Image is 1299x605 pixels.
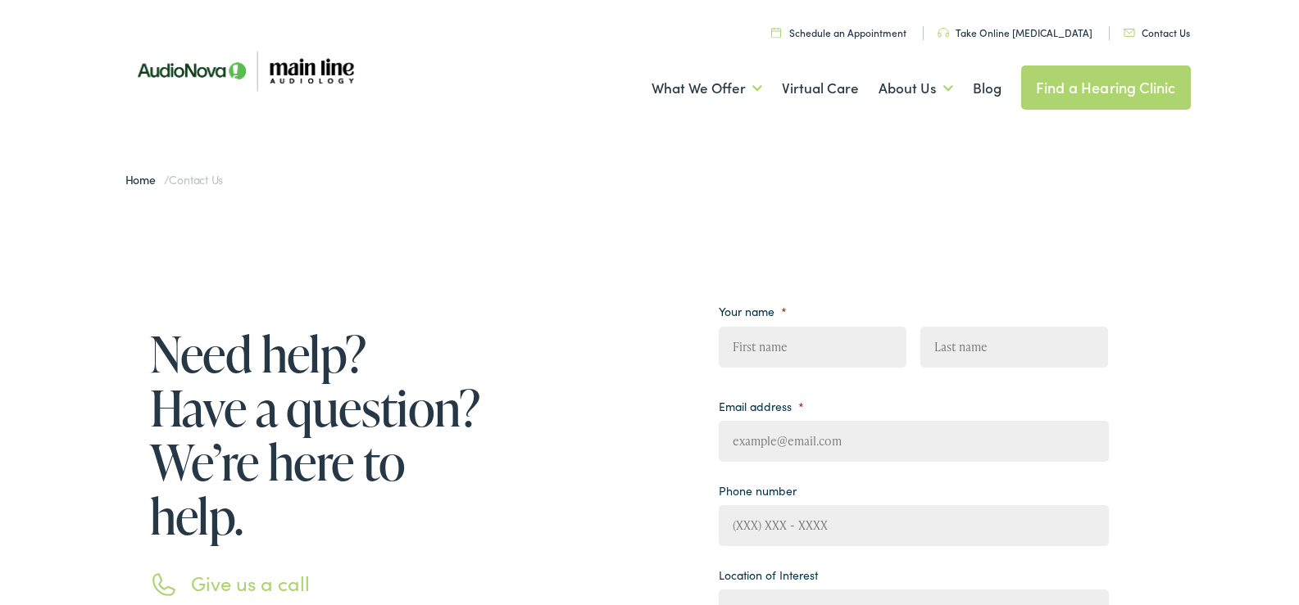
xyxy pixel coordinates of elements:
[169,171,223,187] span: Contact Us
[920,327,1108,368] input: Last name
[719,327,906,368] input: First name
[719,483,797,498] label: Phone number
[938,25,1092,39] a: Take Online [MEDICAL_DATA]
[938,28,949,38] img: utility icon
[719,399,804,413] label: Email address
[879,58,953,119] a: About Us
[973,58,1002,119] a: Blog
[1021,65,1191,110] a: Find a Hearing Clinic
[719,567,818,582] label: Location of Interest
[771,25,906,39] a: Schedule an Appointment
[719,505,1109,546] input: (XXX) XXX - XXXX
[652,58,762,119] a: What We Offer
[1124,25,1190,39] a: Contact Us
[782,58,859,119] a: Virtual Care
[1124,29,1135,37] img: utility icon
[150,327,486,543] h1: Need help? Have a question? We’re here to help.
[125,171,224,187] span: /
[719,304,787,318] label: Your name
[771,27,781,38] img: utility icon
[191,571,486,595] h3: Give us a call
[125,171,164,187] a: Home
[719,421,1109,462] input: example@email.com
